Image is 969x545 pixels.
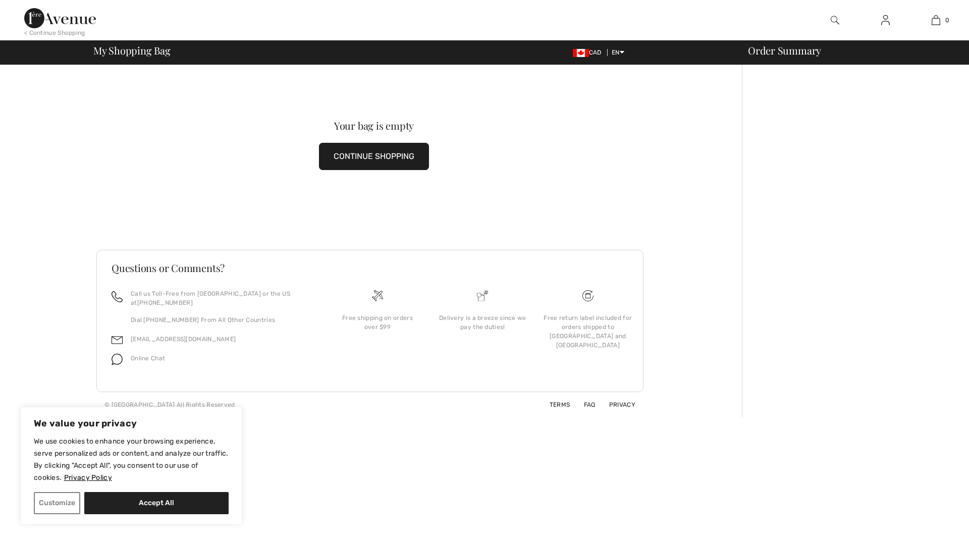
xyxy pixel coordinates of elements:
img: Delivery is a breeze since we pay the duties! [477,290,488,301]
a: [PHONE_NUMBER] [137,299,193,306]
a: [EMAIL_ADDRESS][DOMAIN_NAME] [131,336,236,343]
span: 0 [945,16,949,25]
div: < Continue Shopping [24,28,85,37]
img: search the website [831,14,839,26]
p: Dial [PHONE_NUMBER] From All Other Countries [131,315,313,324]
a: Terms [537,401,570,408]
a: Privacy [597,401,635,408]
img: Free shipping on orders over $99 [372,290,383,301]
button: Customize [34,492,80,514]
div: Free shipping on orders over $99 [333,313,422,332]
button: Accept All [84,492,229,514]
div: © [GEOGRAPHIC_DATA] All Rights Reserved [104,400,235,409]
span: Online Chat [131,355,165,362]
img: My Bag [932,14,940,26]
a: Sign In [873,14,898,27]
img: Canadian Dollar [573,49,589,57]
img: email [112,335,123,346]
a: FAQ [572,401,596,408]
div: Delivery is a breeze since we pay the duties! [438,313,527,332]
p: We value your privacy [34,417,229,429]
span: EN [612,49,624,56]
div: Your bag is empty [124,121,624,131]
span: My Shopping Bag [93,45,171,56]
img: My Info [881,14,890,26]
a: Privacy Policy [64,473,113,482]
a: 0 [911,14,960,26]
img: chat [112,354,123,365]
img: call [112,291,123,302]
h3: Questions or Comments? [112,263,628,273]
p: Call us Toll-Free from [GEOGRAPHIC_DATA] or the US at [131,289,313,307]
div: We value your privacy [20,407,242,525]
div: Free return label included for orders shipped to [GEOGRAPHIC_DATA] and [GEOGRAPHIC_DATA] [544,313,632,350]
button: CONTINUE SHOPPING [319,143,429,170]
span: CAD [573,49,606,56]
img: Free shipping on orders over $99 [582,290,594,301]
div: Order Summary [736,45,963,56]
img: 1ère Avenue [24,8,96,28]
p: We use cookies to enhance your browsing experience, serve personalized ads or content, and analyz... [34,435,229,484]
